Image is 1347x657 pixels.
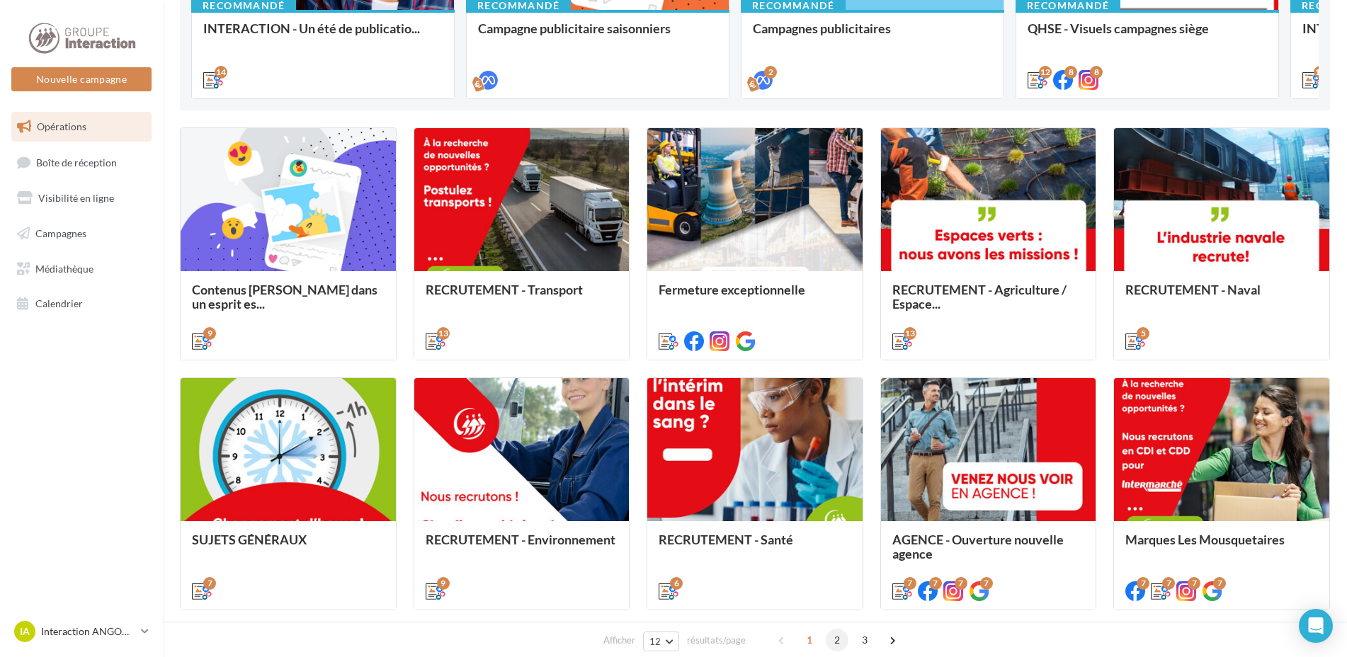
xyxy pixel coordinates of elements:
[904,327,916,340] div: 13
[1314,66,1326,79] div: 12
[20,624,30,639] span: IA
[35,297,83,309] span: Calendrier
[892,282,1067,312] span: RECRUTEMENT - Agriculture / Espace...
[478,21,671,36] span: Campagne publicitaire saisonniers
[670,577,683,590] div: 6
[1299,609,1333,643] div: Open Intercom Messenger
[35,262,93,274] span: Médiathèque
[8,183,154,213] a: Visibilité en ligne
[36,156,117,168] span: Boîte de réception
[649,636,661,647] span: 12
[955,577,967,590] div: 7
[1188,577,1200,590] div: 7
[37,120,86,132] span: Opérations
[8,219,154,248] a: Campagnes
[1028,21,1209,36] span: QHSE - Visuels campagnes siège
[8,112,154,142] a: Opérations
[929,577,942,590] div: 7
[8,289,154,319] a: Calendrier
[192,532,307,547] span: SUJETS GÉNÉRAUX
[1137,577,1149,590] div: 7
[1064,66,1077,79] div: 8
[35,227,86,239] span: Campagnes
[603,634,635,647] span: Afficher
[8,254,154,284] a: Médiathèque
[643,632,679,651] button: 12
[41,624,135,639] p: Interaction ANGOULÈME
[1125,532,1285,547] span: Marques Les Mousquetaires
[437,577,450,590] div: 9
[659,282,805,297] span: Fermeture exceptionnelle
[426,282,583,297] span: RECRUTEMENT - Transport
[1213,577,1226,590] div: 7
[215,66,227,79] div: 14
[203,327,216,340] div: 9
[826,629,848,651] span: 2
[687,634,746,647] span: résultats/page
[1162,577,1175,590] div: 7
[1090,66,1103,79] div: 8
[203,577,216,590] div: 7
[659,532,793,547] span: RECRUTEMENT - Santé
[437,327,450,340] div: 13
[1039,66,1052,79] div: 12
[853,629,876,651] span: 3
[8,147,154,178] a: Boîte de réception
[11,67,152,91] button: Nouvelle campagne
[892,532,1064,561] span: AGENCE - Ouverture nouvelle agence
[203,21,420,36] span: INTERACTION - Un été de publicatio...
[753,21,891,36] span: Campagnes publicitaires
[426,532,615,547] span: RECRUTEMENT - Environnement
[1137,327,1149,340] div: 5
[38,192,114,204] span: Visibilité en ligne
[980,577,993,590] div: 7
[1125,282,1261,297] span: RECRUTEMENT - Naval
[764,66,777,79] div: 2
[11,618,152,645] a: IA Interaction ANGOULÈME
[798,629,821,651] span: 1
[192,282,377,312] span: Contenus [PERSON_NAME] dans un esprit es...
[904,577,916,590] div: 7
